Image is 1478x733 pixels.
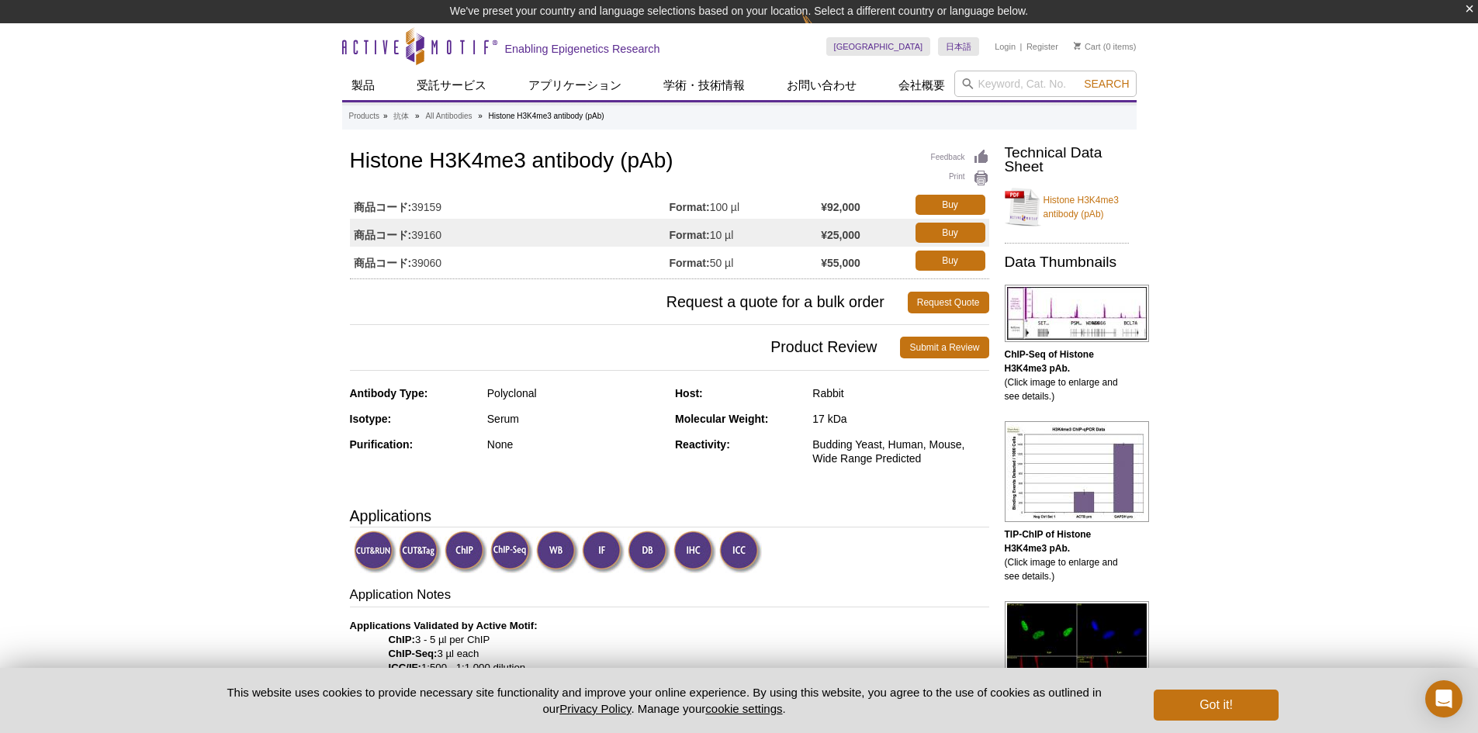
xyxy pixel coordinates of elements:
[889,71,954,100] a: 会社概要
[350,292,908,313] span: Request a quote for a bulk order
[445,531,487,573] img: ChIP Validated
[812,437,988,465] div: Budding Yeast, Human, Mouse, Wide Range Predicted
[1074,42,1081,50] img: Your Cart
[389,634,415,645] strong: ChIP:
[350,504,989,527] h3: Applications
[1425,680,1462,717] div: Open Intercom Messenger
[519,71,631,100] a: アプリケーション
[582,531,625,573] img: Immunofluorescence Validated
[399,531,441,573] img: CUT&Tag Validated
[350,620,538,631] b: Applications Validated by Active Motif:
[931,170,989,187] a: Print
[350,413,392,425] strong: Isotype:
[673,531,716,573] img: Immunohistochemistry Validated
[342,71,384,100] a: 製品
[670,219,822,247] td: 10 µl
[954,71,1137,97] input: Keyword, Cat. No.
[908,292,989,313] a: Request Quote
[1074,41,1101,52] a: Cart
[559,702,631,715] a: Privacy Policy
[389,648,438,659] strong: ChIP-Seq:
[675,387,703,399] strong: Host:
[350,438,414,451] strong: Purification:
[931,149,989,166] a: Feedback
[670,228,710,242] strong: Format:
[415,112,420,120] li: »
[777,71,866,100] a: お問い合わせ
[350,149,989,175] h1: Histone H3K4me3 antibody (pAb)
[536,531,579,573] img: Western Blot Validated
[505,42,660,56] h2: Enabling Epigenetics Research
[826,37,931,56] a: [GEOGRAPHIC_DATA]
[675,413,768,425] strong: Molecular Weight:
[350,387,428,399] strong: Antibody Type:
[1005,601,1149,711] img: Histone H3K4me3 antibody (pAb) tested by immunofluorescence.
[821,200,860,214] strong: ¥92,000
[916,223,985,243] a: Buy
[916,195,985,215] a: Buy
[487,412,663,426] div: Serum
[812,386,988,400] div: Rabbit
[200,684,1129,717] p: This website uses cookies to provide necessary site functionality and improve your online experie...
[1005,184,1129,230] a: Histone H3K4me3 antibody (pAb)
[354,256,412,270] strong: 商品コード:
[487,437,663,451] div: None
[425,109,472,123] a: All Antibodies
[350,191,670,219] td: 39159
[821,228,860,242] strong: ¥25,000
[1084,78,1129,90] span: Search
[489,112,604,120] li: Histone H3K4me3 antibody (pAb)
[675,438,730,451] strong: Reactivity:
[670,191,822,219] td: 100 µl
[487,386,663,400] div: Polyclonal
[1005,527,1129,583] p: (Click image to enlarge and see details.)
[628,531,670,573] img: Dot Blot Validated
[393,109,409,123] a: 抗体
[705,702,782,715] button: cookie settings
[654,71,754,100] a: 学術・技術情報
[383,112,388,120] li: »
[719,531,762,573] img: Immunocytochemistry Validated
[1005,529,1092,554] b: TIP-ChIP of Histone H3K4me3 pAb.
[1005,347,1129,403] p: (Click image to enlarge and see details.)
[1079,77,1134,91] button: Search
[490,531,533,573] img: ChIP-Seq Validated
[801,12,843,48] img: Change Here
[1005,421,1149,522] img: Histone H3K4me3 antibody (pAb) tested by TIP-ChIP.
[670,200,710,214] strong: Format:
[1074,37,1137,56] li: (0 items)
[670,247,822,275] td: 50 µl
[900,337,988,358] a: Submit a Review
[349,109,379,123] a: Products
[350,219,670,247] td: 39160
[1005,285,1149,342] img: Histone H3K4me3 antibody (pAb) tested by ChIP-Seq.
[354,200,412,214] strong: 商品コード:
[995,41,1016,52] a: Login
[1005,255,1129,269] h2: Data Thumbnails
[478,112,483,120] li: »
[350,337,901,358] span: Product Review
[389,662,422,673] strong: ICC/IF:
[1005,146,1129,174] h2: Technical Data Sheet
[938,37,979,56] a: 日本語
[407,71,496,100] a: 受託サービス
[350,247,670,275] td: 39060
[821,256,860,270] strong: ¥55,000
[1005,349,1094,374] b: ChIP-Seq of Histone H3K4me3 pAb.
[350,586,989,607] h3: Application Notes
[1026,41,1058,52] a: Register
[1154,690,1278,721] button: Got it!
[916,251,985,271] a: Buy
[670,256,710,270] strong: Format:
[812,412,988,426] div: 17 kDa
[354,531,396,573] img: CUT&RUN Validated
[354,228,412,242] strong: 商品コード:
[1020,37,1023,56] li: |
